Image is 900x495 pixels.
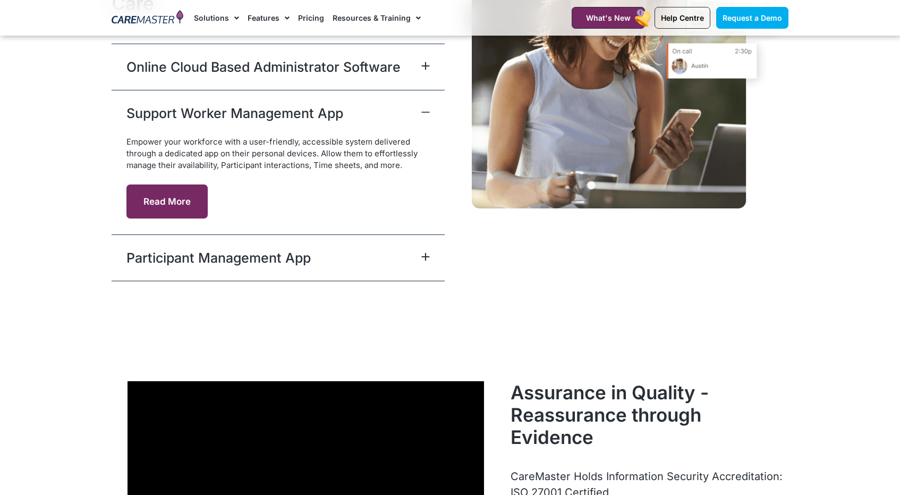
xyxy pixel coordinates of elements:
[126,137,418,170] span: Empower your workforce with a user-friendly, accessible system delivered through a dedicated app ...
[112,136,445,234] div: Support Worker Management App
[572,7,645,29] a: What's New
[661,13,704,22] span: Help Centre
[112,90,445,136] div: Support Worker Management App
[655,7,710,29] a: Help Centre
[112,10,183,26] img: CareMaster Logo
[126,248,311,267] a: Participant Management App
[112,44,445,90] div: Online Cloud Based Administrator Software
[716,7,788,29] a: Request a Demo
[112,234,445,281] div: Participant Management App
[126,184,208,219] button: Read More
[126,57,401,77] a: Online Cloud Based Administrator Software
[586,13,631,22] span: What's New
[723,13,782,22] span: Request a Demo
[511,381,788,448] h2: Assurance in Quality - Reassurance through Evidence
[126,197,208,207] a: Read More
[126,104,343,123] a: Support Worker Management App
